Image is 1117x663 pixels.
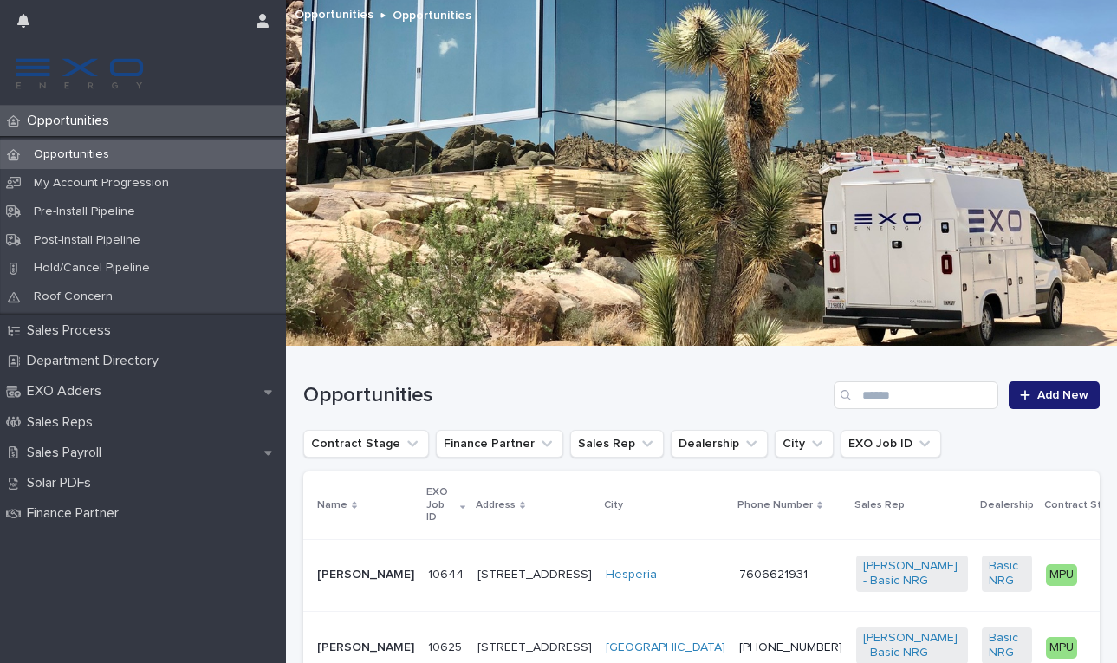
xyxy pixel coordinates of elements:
button: City [775,430,834,458]
p: [STREET_ADDRESS] [477,568,592,582]
input: Search [834,381,998,409]
p: Sales Reps [20,414,107,431]
a: Basic NRG [989,559,1025,588]
p: Dealership [980,496,1034,515]
p: Department Directory [20,353,172,369]
a: [GEOGRAPHIC_DATA] [606,640,725,655]
p: Sales Payroll [20,445,115,461]
p: [PERSON_NAME] [317,568,414,582]
span: Add New [1037,389,1088,401]
p: Hold/Cancel Pipeline [20,261,164,276]
a: [PERSON_NAME] - Basic NRG [863,631,961,660]
p: [STREET_ADDRESS] [477,640,592,655]
p: Name [317,496,347,515]
p: Address [476,496,516,515]
button: EXO Job ID [841,430,941,458]
p: My Account Progression [20,176,183,191]
p: City [604,496,623,515]
div: MPU [1046,637,1077,659]
button: Dealership [671,430,768,458]
p: Post-Install Pipeline [20,233,154,248]
a: Hesperia [606,568,657,582]
p: Opportunities [393,4,471,23]
p: Sales Rep [854,496,905,515]
p: Solar PDFs [20,475,105,491]
button: Contract Stage [303,430,429,458]
a: Opportunities [295,3,373,23]
p: Finance Partner [20,505,133,522]
a: Add New [1009,381,1100,409]
button: Finance Partner [436,430,563,458]
p: Pre-Install Pipeline [20,205,149,219]
p: EXO Adders [20,383,115,400]
p: 10644 [428,564,467,582]
img: FKS5r6ZBThi8E5hshIGi [14,56,146,91]
p: Sales Process [20,322,125,339]
h1: Opportunities [303,383,827,408]
p: 10625 [428,637,465,655]
p: EXO Job ID [426,483,456,527]
div: MPU [1046,564,1077,586]
button: Sales Rep [570,430,664,458]
a: [PHONE_NUMBER] [739,641,842,653]
p: [PERSON_NAME] [317,640,414,655]
a: 7606621931 [739,569,808,581]
a: [PERSON_NAME] - Basic NRG [863,559,961,588]
p: Opportunities [20,147,123,162]
p: Roof Concern [20,289,127,304]
p: Opportunities [20,113,123,129]
a: Basic NRG [989,631,1025,660]
p: Phone Number [737,496,813,515]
